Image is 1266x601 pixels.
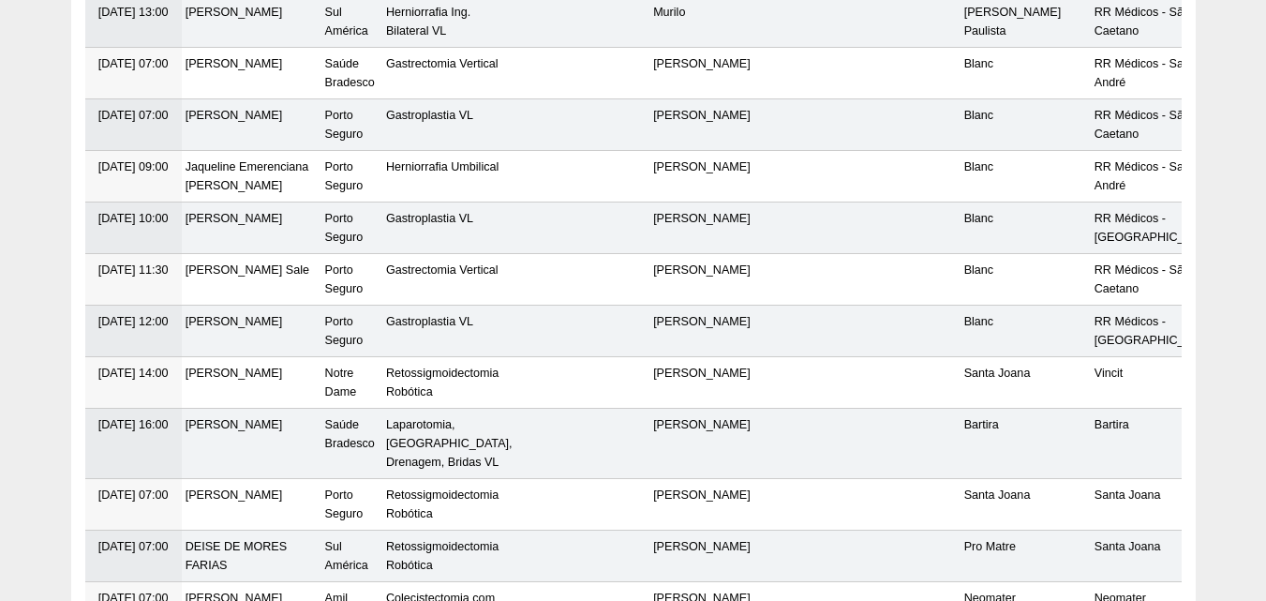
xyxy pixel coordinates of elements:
span: [DATE] 12:00 [98,315,169,328]
td: Vincit [1091,357,1221,409]
td: Saúde Bradesco [321,409,382,479]
td: [PERSON_NAME] [649,306,754,357]
td: [PERSON_NAME] [649,48,754,99]
td: Santa Joana [961,357,1091,409]
span: [DATE] 07:00 [98,488,169,502]
td: Porto Seguro [321,151,382,203]
td: [PERSON_NAME] [649,151,754,203]
td: RR Médicos - [GEOGRAPHIC_DATA] [1091,306,1221,357]
td: [PERSON_NAME] [649,203,754,254]
td: Santa Joana [961,479,1091,531]
td: Retossigmoidectomia Robótica [382,357,516,409]
td: Blanc [961,48,1091,99]
td: Blanc [961,254,1091,306]
td: Blanc [961,99,1091,151]
td: [PERSON_NAME] [649,479,754,531]
td: Saúde Bradesco [321,48,382,99]
td: RR Médicos - São Caetano [1091,254,1221,306]
td: [PERSON_NAME] Sale [182,254,321,306]
td: [PERSON_NAME] [182,99,321,151]
td: Pro Matre [961,531,1091,582]
td: Retossigmoidectomia Robótica [382,531,516,582]
td: Blanc [961,203,1091,254]
td: Porto Seguro [321,203,382,254]
td: RR Médicos - São Caetano [1091,99,1221,151]
td: Porto Seguro [321,254,382,306]
td: Retossigmoidectomia Robótica [382,479,516,531]
td: [PERSON_NAME] [182,409,321,479]
td: Laparotomia, [GEOGRAPHIC_DATA], Drenagem, Bridas VL [382,409,516,479]
td: [PERSON_NAME] [649,531,754,582]
span: [DATE] 09:00 [98,160,169,173]
td: Herniorrafia Umbilical [382,151,516,203]
span: [DATE] 13:00 [98,6,169,19]
td: Porto Seguro [321,479,382,531]
td: [PERSON_NAME] [649,409,754,479]
span: [DATE] 10:00 [98,212,169,225]
td: Gastroplastia VL [382,203,516,254]
span: [DATE] 07:00 [98,540,169,553]
td: RR Médicos - [GEOGRAPHIC_DATA] [1091,203,1221,254]
td: RR Médicos - Santo André [1091,151,1221,203]
td: [PERSON_NAME] [182,479,321,531]
td: Jaqueline Emerenciana [PERSON_NAME] [182,151,321,203]
td: Blanc [961,151,1091,203]
td: Porto Seguro [321,99,382,151]
td: [PERSON_NAME] [649,254,754,306]
td: Porto Seguro [321,306,382,357]
td: [PERSON_NAME] [182,48,321,99]
td: Santa Joana [1091,531,1221,582]
td: DEISE DE MORES FARIAS [182,531,321,582]
td: [PERSON_NAME] [649,99,754,151]
td: Blanc [961,306,1091,357]
span: [DATE] 07:00 [98,109,169,122]
td: Bartira [961,409,1091,479]
td: Gastrectomia Vertical [382,48,516,99]
td: Santa Joana [1091,479,1221,531]
td: RR Médicos - Santo André [1091,48,1221,99]
td: [PERSON_NAME] [182,306,321,357]
span: [DATE] 16:00 [98,418,169,431]
td: Gastroplastia VL [382,306,516,357]
td: Bartira [1091,409,1221,479]
td: [PERSON_NAME] [182,357,321,409]
td: Gastroplastia VL [382,99,516,151]
td: Sul América [321,531,382,582]
td: Gastrectomia Vertical [382,254,516,306]
span: [DATE] 14:00 [98,367,169,380]
span: [DATE] 11:30 [98,263,169,277]
span: [DATE] 07:00 [98,57,169,70]
td: Notre Dame [321,357,382,409]
td: [PERSON_NAME] [182,203,321,254]
td: [PERSON_NAME] [649,357,754,409]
